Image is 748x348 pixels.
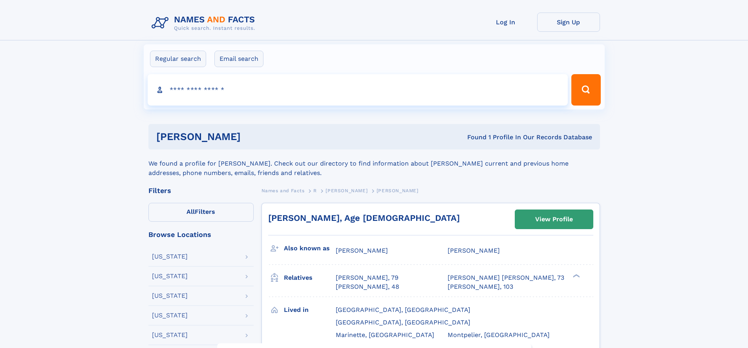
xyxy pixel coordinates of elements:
div: [US_STATE] [152,332,188,338]
a: [PERSON_NAME] [326,186,368,195]
span: Montpelier, [GEOGRAPHIC_DATA] [448,331,550,339]
div: ❯ [571,273,580,279]
a: R [313,186,317,195]
span: All [187,208,195,215]
h3: Lived in [284,303,336,317]
div: Found 1 Profile In Our Records Database [354,133,592,142]
span: Marinette, [GEOGRAPHIC_DATA] [336,331,434,339]
span: [PERSON_NAME] [448,247,500,254]
a: View Profile [515,210,593,229]
input: search input [148,74,568,106]
span: [PERSON_NAME] [326,188,368,193]
span: [PERSON_NAME] [377,188,419,193]
label: Email search [214,51,263,67]
a: Names and Facts [262,186,305,195]
div: [US_STATE] [152,253,188,260]
a: Log In [474,13,537,32]
span: [GEOGRAPHIC_DATA], [GEOGRAPHIC_DATA] [336,306,470,313]
a: [PERSON_NAME], 48 [336,282,399,291]
span: R [313,188,317,193]
a: [PERSON_NAME], Age [DEMOGRAPHIC_DATA] [268,213,460,223]
div: [US_STATE] [152,312,188,319]
div: [US_STATE] [152,273,188,279]
div: [US_STATE] [152,293,188,299]
div: View Profile [535,210,573,228]
h1: [PERSON_NAME] [156,132,354,142]
img: Logo Names and Facts [148,13,262,34]
span: [GEOGRAPHIC_DATA], [GEOGRAPHIC_DATA] [336,319,470,326]
a: [PERSON_NAME], 103 [448,282,513,291]
label: Regular search [150,51,206,67]
div: We found a profile for [PERSON_NAME]. Check out our directory to find information about [PERSON_N... [148,149,600,178]
label: Filters [148,203,254,222]
a: [PERSON_NAME] [PERSON_NAME], 73 [448,273,564,282]
a: Sign Up [537,13,600,32]
h3: Relatives [284,271,336,284]
button: Search Button [571,74,600,106]
a: [PERSON_NAME], 79 [336,273,399,282]
div: Browse Locations [148,231,254,238]
div: Filters [148,187,254,194]
h3: Also known as [284,242,336,255]
span: [PERSON_NAME] [336,247,388,254]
